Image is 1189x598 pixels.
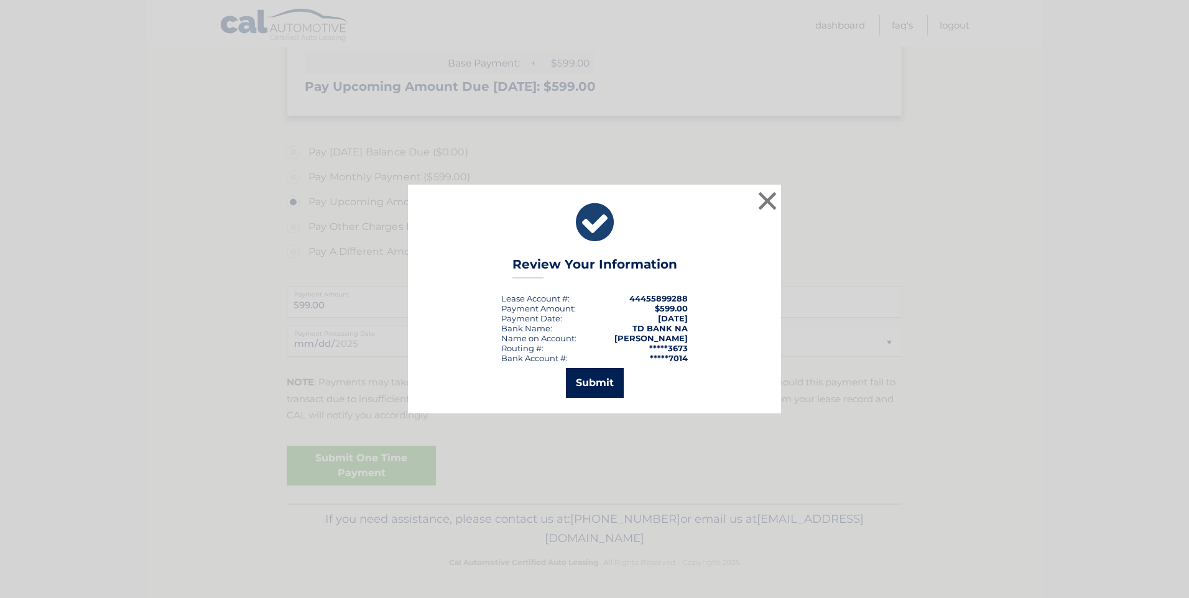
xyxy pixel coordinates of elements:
h3: Review Your Information [512,257,677,278]
div: Name on Account: [501,333,576,343]
span: [DATE] [658,313,688,323]
div: Bank Account #: [501,353,568,363]
button: Submit [566,368,624,398]
div: Lease Account #: [501,293,570,303]
strong: 44455899288 [629,293,688,303]
span: Payment Date [501,313,560,323]
strong: TD BANK NA [632,323,688,333]
div: Bank Name: [501,323,552,333]
strong: [PERSON_NAME] [614,333,688,343]
div: Routing #: [501,343,544,353]
div: Payment Amount: [501,303,576,313]
button: × [755,188,780,213]
div: : [501,313,562,323]
span: $599.00 [655,303,688,313]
